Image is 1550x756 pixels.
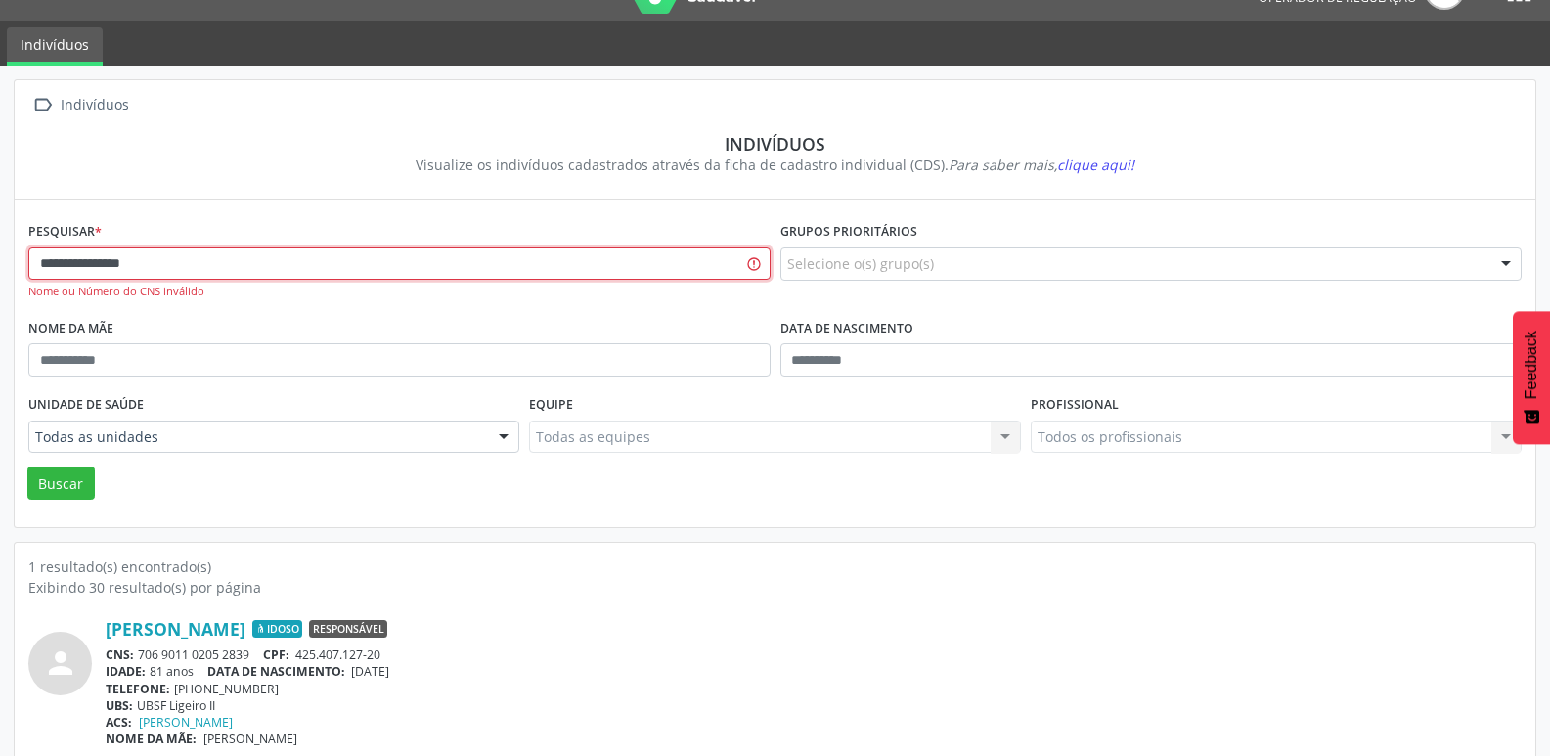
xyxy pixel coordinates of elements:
span: Idoso [252,620,302,638]
span: clique aqui! [1057,156,1134,174]
i: person [43,645,78,681]
a: [PERSON_NAME] [106,618,245,640]
i: Para saber mais, [949,156,1134,174]
button: Feedback - Mostrar pesquisa [1513,311,1550,444]
span: IDADE: [106,663,146,680]
span: TELEFONE: [106,681,170,697]
div: Indivíduos [57,91,132,119]
label: Pesquisar [28,217,102,247]
span: NOME DA MÃE: [106,731,197,747]
div: Visualize os indivíduos cadastrados através da ficha de cadastro individual (CDS). [42,155,1508,175]
label: Grupos prioritários [780,217,917,247]
span: [DATE] [351,663,389,680]
span: CNS: [106,646,134,663]
a: [PERSON_NAME] [139,714,233,731]
div: 81 anos [106,663,1522,680]
label: Nome da mãe [28,314,113,344]
div: [PHONE_NUMBER] [106,681,1522,697]
div: 706 9011 0205 2839 [106,646,1522,663]
label: Equipe [529,390,573,421]
div: Indivíduos [42,133,1508,155]
span: Responsável [309,620,387,638]
span: 425.407.127-20 [295,646,380,663]
span: Todas as unidades [35,427,479,447]
div: UBSF Ligeiro II [106,697,1522,714]
span: CPF: [263,646,289,663]
span: Selecione o(s) grupo(s) [787,253,934,274]
a:  Indivíduos [28,91,132,119]
div: Exibindo 30 resultado(s) por página [28,577,1522,598]
label: Unidade de saúde [28,390,144,421]
i:  [28,91,57,119]
div: Nome ou Número do CNS inválido [28,284,771,300]
label: Data de nascimento [780,314,913,344]
div: 1 resultado(s) encontrado(s) [28,556,1522,577]
label: Profissional [1031,390,1119,421]
span: [PERSON_NAME] [203,731,297,747]
span: Feedback [1523,331,1540,399]
span: UBS: [106,697,133,714]
a: Indivíduos [7,27,103,66]
span: DATA DE NASCIMENTO: [207,663,345,680]
button: Buscar [27,467,95,500]
span: ACS: [106,714,132,731]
